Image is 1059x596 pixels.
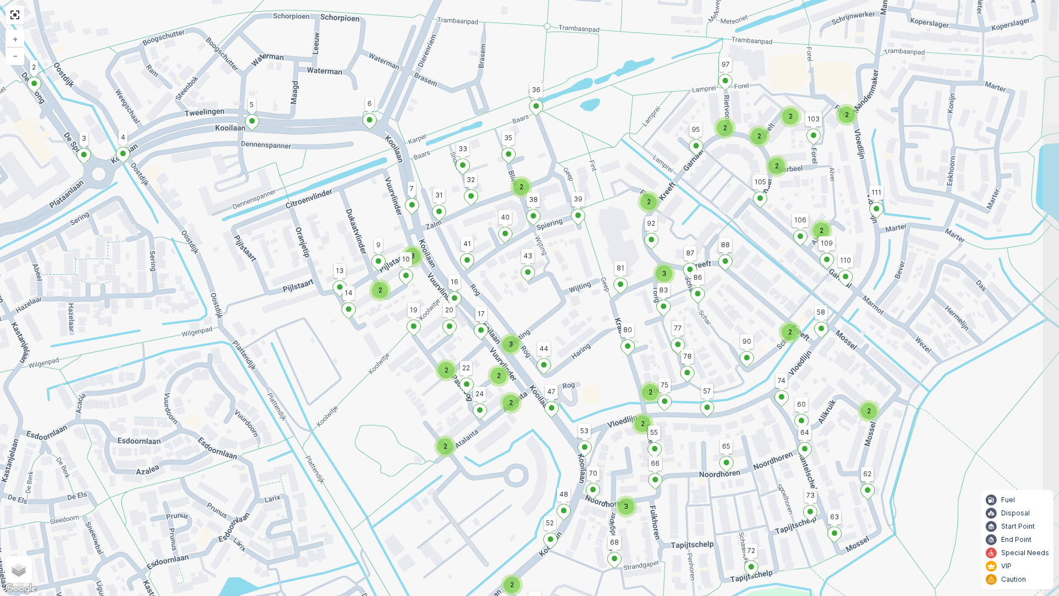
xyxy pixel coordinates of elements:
[510,176,532,198] div: 2
[714,117,736,139] div: 2
[789,112,793,120] span: 2
[638,191,660,213] div: 2
[820,226,823,235] span: 2
[653,263,675,285] div: 3
[647,198,651,206] span: 2
[779,105,801,127] div: 2
[520,183,523,191] span: 2
[748,125,770,147] div: 2
[723,124,727,132] span: 2
[775,162,779,170] span: 2
[845,110,849,119] span: 2
[766,155,788,177] div: 2
[662,269,666,278] span: 3
[757,132,761,140] span: 2
[810,220,832,242] div: 2
[836,104,858,126] div: 2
